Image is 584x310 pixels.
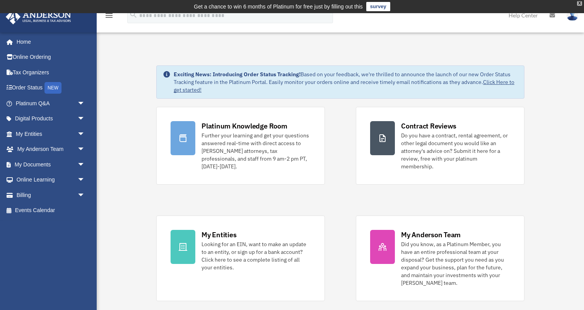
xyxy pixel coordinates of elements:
div: Contract Reviews [401,121,456,131]
strong: Exciting News: Introducing Order Status Tracking! [174,71,301,78]
a: Platinum Q&Aarrow_drop_down [5,96,97,111]
i: search [129,10,138,19]
a: Home [5,34,93,50]
span: arrow_drop_down [77,172,93,188]
span: arrow_drop_down [77,96,93,111]
span: arrow_drop_down [77,187,93,203]
a: Online Ordering [5,50,97,65]
a: Tax Organizers [5,65,97,80]
a: Click Here to get started! [174,79,514,93]
a: Billingarrow_drop_down [5,187,97,203]
div: Do you have a contract, rental agreement, or other legal document you would like an attorney's ad... [401,132,510,170]
a: menu [104,14,114,20]
div: Further your learning and get your questions answered real-time with direct access to [PERSON_NAM... [201,132,311,170]
div: Get a chance to win 6 months of Platinum for free just by filling out this [194,2,363,11]
a: Contract Reviews Do you have a contract, rental agreement, or other legal document you would like... [356,107,524,185]
div: NEW [44,82,61,94]
span: arrow_drop_down [77,111,93,127]
div: close [577,1,582,6]
div: My Anderson Team [401,230,461,240]
div: Looking for an EIN, want to make an update to an entity, or sign up for a bank account? Click her... [201,240,311,271]
a: My Anderson Team Did you know, as a Platinum Member, you have an entire professional team at your... [356,216,524,301]
a: My Entitiesarrow_drop_down [5,126,97,142]
img: User Pic [567,10,578,21]
img: Anderson Advisors Platinum Portal [3,9,73,24]
a: Digital Productsarrow_drop_down [5,111,97,127]
a: My Entities Looking for an EIN, want to make an update to an entity, or sign up for a bank accoun... [156,216,325,301]
span: arrow_drop_down [77,126,93,142]
a: survey [366,2,390,11]
div: Platinum Knowledge Room [201,121,287,131]
a: My Documentsarrow_drop_down [5,157,97,172]
span: arrow_drop_down [77,142,93,158]
i: menu [104,11,114,20]
div: Based on your feedback, we're thrilled to announce the launch of our new Order Status Tracking fe... [174,70,518,94]
a: Online Learningarrow_drop_down [5,172,97,188]
a: Events Calendar [5,203,97,218]
a: Order StatusNEW [5,80,97,96]
a: My Anderson Teamarrow_drop_down [5,142,97,157]
span: arrow_drop_down [77,157,93,173]
div: Did you know, as a Platinum Member, you have an entire professional team at your disposal? Get th... [401,240,510,287]
div: My Entities [201,230,236,240]
a: Platinum Knowledge Room Further your learning and get your questions answered real-time with dire... [156,107,325,185]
